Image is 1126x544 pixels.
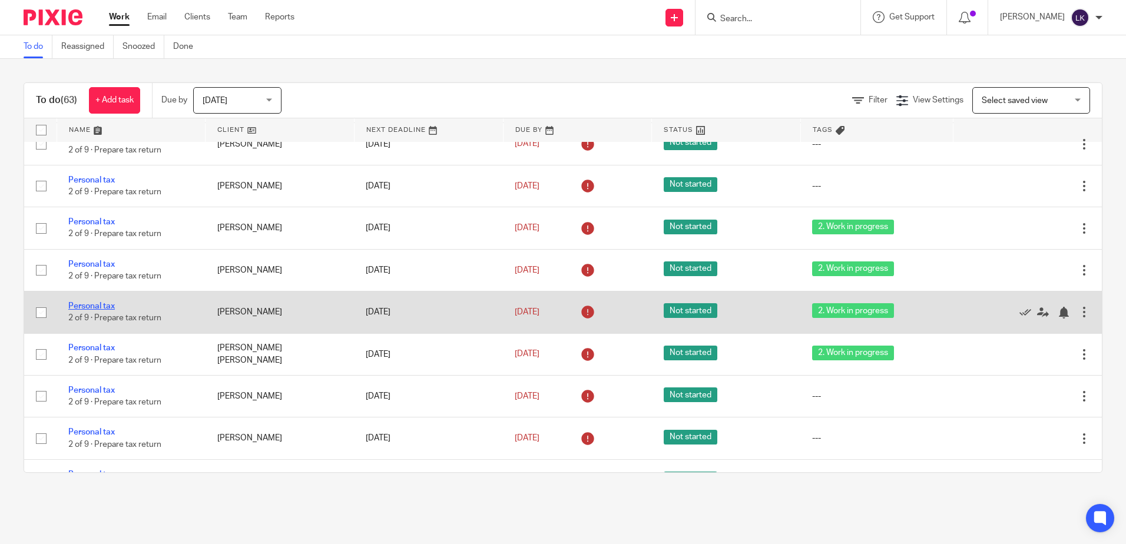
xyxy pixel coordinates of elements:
[24,35,52,58] a: To do
[68,470,115,479] a: Personal tax
[664,220,717,234] span: Not started
[515,182,539,190] span: [DATE]
[68,344,115,352] a: Personal tax
[173,35,202,58] a: Done
[68,188,161,196] span: 2 of 9 · Prepare tax return
[812,432,941,444] div: ---
[1000,11,1065,23] p: [PERSON_NAME]
[354,165,503,207] td: [DATE]
[206,333,355,375] td: [PERSON_NAME] [PERSON_NAME]
[206,123,355,165] td: [PERSON_NAME]
[812,390,941,402] div: ---
[68,230,161,238] span: 2 of 9 · Prepare tax return
[354,291,503,333] td: [DATE]
[813,127,833,133] span: Tags
[147,11,167,23] a: Email
[68,386,115,394] a: Personal tax
[68,146,161,154] span: 2 of 9 · Prepare tax return
[68,428,115,436] a: Personal tax
[664,346,717,360] span: Not started
[184,11,210,23] a: Clients
[68,272,161,280] span: 2 of 9 · Prepare tax return
[982,97,1048,105] span: Select saved view
[68,314,161,323] span: 2 of 9 · Prepare tax return
[354,207,503,249] td: [DATE]
[206,459,355,501] td: [PERSON_NAME]
[664,135,717,150] span: Not started
[206,291,355,333] td: [PERSON_NAME]
[515,434,539,442] span: [DATE]
[61,95,77,105] span: (63)
[68,302,115,310] a: Personal tax
[206,417,355,459] td: [PERSON_NAME]
[68,440,161,449] span: 2 of 9 · Prepare tax return
[68,356,161,364] span: 2 of 9 · Prepare tax return
[354,123,503,165] td: [DATE]
[1019,306,1037,318] a: Mark as done
[889,13,935,21] span: Get Support
[122,35,164,58] a: Snoozed
[161,94,187,106] p: Due by
[812,180,941,192] div: ---
[206,376,355,417] td: [PERSON_NAME]
[515,224,539,232] span: [DATE]
[515,350,539,359] span: [DATE]
[664,472,717,486] span: Not started
[68,398,161,406] span: 2 of 9 · Prepare tax return
[354,333,503,375] td: [DATE]
[354,417,503,459] td: [DATE]
[515,392,539,400] span: [DATE]
[515,266,539,274] span: [DATE]
[812,346,894,360] span: 2. Work in progress
[68,176,115,184] a: Personal tax
[265,11,294,23] a: Reports
[68,260,115,268] a: Personal tax
[36,94,77,107] h1: To do
[812,303,894,318] span: 2. Work in progress
[24,9,82,25] img: Pixie
[812,220,894,234] span: 2. Work in progress
[913,96,963,104] span: View Settings
[812,261,894,276] span: 2. Work in progress
[89,87,140,114] a: + Add task
[664,177,717,192] span: Not started
[109,11,130,23] a: Work
[354,376,503,417] td: [DATE]
[664,430,717,445] span: Not started
[515,308,539,316] span: [DATE]
[1071,8,1089,27] img: svg%3E
[719,14,825,25] input: Search
[354,249,503,291] td: [DATE]
[664,387,717,402] span: Not started
[228,11,247,23] a: Team
[61,35,114,58] a: Reassigned
[206,249,355,291] td: [PERSON_NAME]
[203,97,227,105] span: [DATE]
[206,165,355,207] td: [PERSON_NAME]
[515,140,539,148] span: [DATE]
[68,218,115,226] a: Personal tax
[664,261,717,276] span: Not started
[664,303,717,318] span: Not started
[354,459,503,501] td: [DATE]
[812,138,941,150] div: ---
[869,96,887,104] span: Filter
[206,207,355,249] td: [PERSON_NAME]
